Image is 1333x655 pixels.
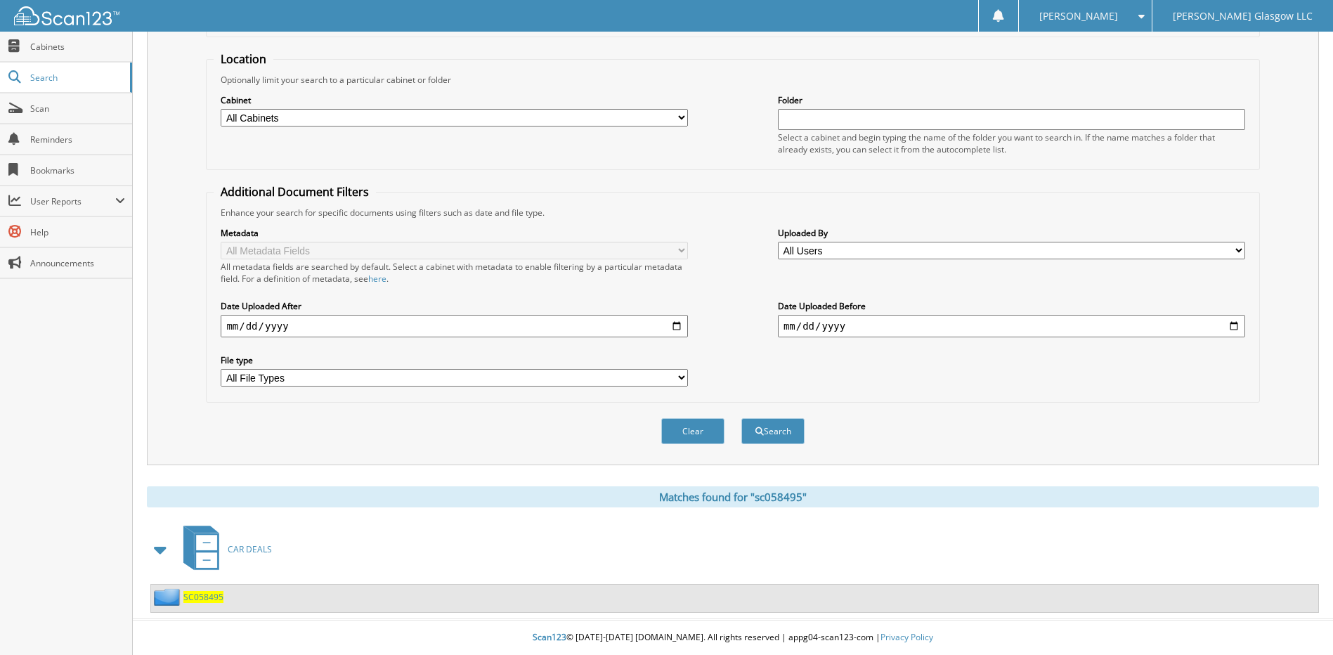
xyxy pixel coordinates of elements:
img: scan123-logo-white.svg [14,6,119,25]
span: Scan123 [533,631,566,643]
span: User Reports [30,195,115,207]
a: here [368,273,386,285]
div: Optionally limit your search to a particular cabinet or folder [214,74,1251,86]
label: Date Uploaded Before [778,300,1245,312]
label: Cabinet [221,94,688,106]
label: Metadata [221,227,688,239]
span: Cabinets [30,41,125,53]
input: start [221,315,688,337]
label: Uploaded By [778,227,1245,239]
span: Help [30,226,125,238]
span: Reminders [30,134,125,145]
div: © [DATE]-[DATE] [DOMAIN_NAME]. All rights reserved | appg04-scan123-com | [133,621,1333,655]
input: end [778,315,1245,337]
iframe: Chat Widget [1263,588,1333,655]
span: Scan [30,103,125,115]
div: Select a cabinet and begin typing the name of the folder you want to search in. If the name match... [778,131,1245,155]
a: Privacy Policy [880,631,933,643]
span: [PERSON_NAME] Glasgow LLC [1173,12,1313,20]
div: All metadata fields are searched by default. Select a cabinet with metadata to enable filtering b... [221,261,688,285]
legend: Additional Document Filters [214,184,376,200]
span: [PERSON_NAME] [1039,12,1118,20]
label: File type [221,354,688,366]
span: Bookmarks [30,164,125,176]
span: Search [30,72,123,84]
a: CAR DEALS [175,521,272,577]
div: Enhance your search for specific documents using filters such as date and file type. [214,207,1251,219]
span: CAR DEALS [228,543,272,555]
div: Matches found for "sc058495" [147,486,1319,507]
span: Announcements [30,257,125,269]
legend: Location [214,51,273,67]
img: folder2.png [154,588,183,606]
button: Clear [661,418,724,444]
label: Folder [778,94,1245,106]
a: SC058495 [183,591,223,603]
label: Date Uploaded After [221,300,688,312]
button: Search [741,418,805,444]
